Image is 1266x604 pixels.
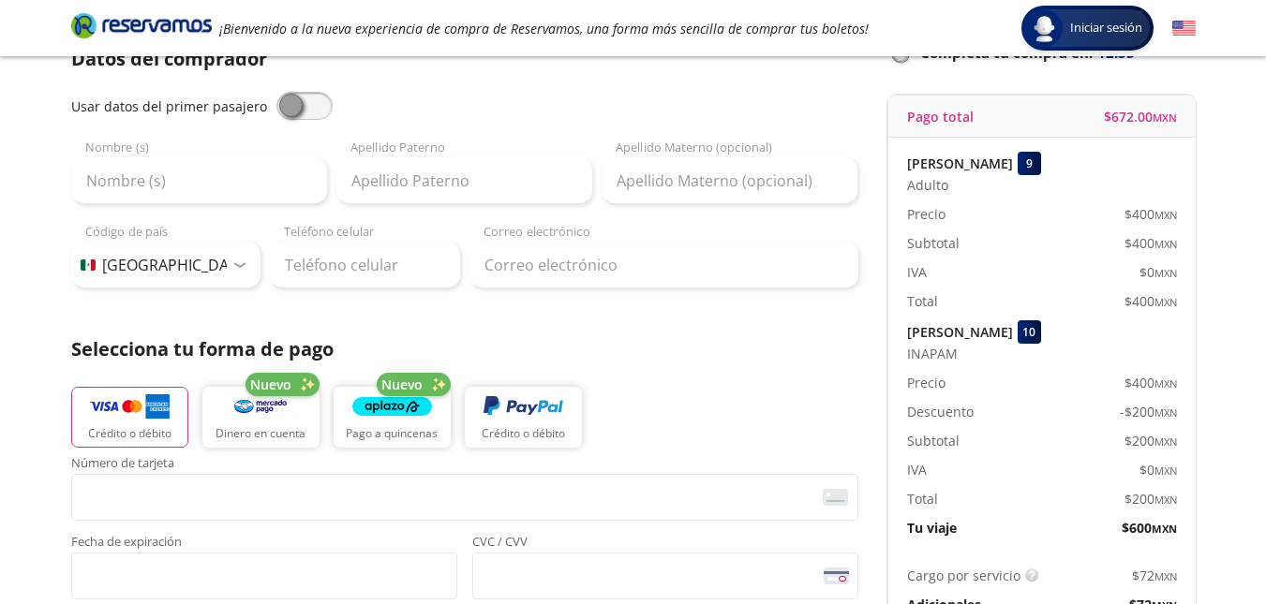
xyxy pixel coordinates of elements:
[71,11,212,45] a: Brand Logo
[1139,262,1177,282] span: $ 0
[80,479,850,515] iframe: Iframe del número de tarjeta asegurada
[823,489,848,506] img: card
[1152,522,1177,536] small: MXN
[1154,435,1177,449] small: MXN
[71,335,858,363] p: Selecciona tu forma de pago
[80,558,449,594] iframe: Iframe de la fecha de caducidad de la tarjeta asegurada
[1125,431,1177,450] span: $ 200
[381,375,423,394] span: Nuevo
[472,536,858,552] span: CVC / CVV
[1125,291,1177,311] span: $ 400
[1122,518,1177,538] span: $ 600
[907,344,958,363] span: INAPAM
[1018,152,1041,175] div: 9
[1154,295,1177,309] small: MXN
[1154,266,1177,280] small: MXN
[1154,493,1177,507] small: MXN
[907,322,1013,342] p: [PERSON_NAME]
[1154,237,1177,251] small: MXN
[71,536,457,552] span: Fecha de expiración
[907,233,960,253] p: Subtotal
[1125,204,1177,224] span: $ 400
[1125,373,1177,392] span: $ 400
[250,375,291,394] span: Nuevo
[907,175,948,195] span: Adulto
[1154,376,1177,390] small: MXN
[907,431,960,450] p: Subtotal
[907,107,974,126] p: Pago total
[71,11,212,39] i: Brand Logo
[336,157,592,204] input: Apellido Paterno
[907,460,927,479] p: IVA
[1154,208,1177,222] small: MXN
[202,387,320,448] button: Dinero en cuenta
[1139,460,1177,479] span: $ 0
[907,566,1020,585] p: Cargo por servicio
[1153,110,1177,125] small: MXN
[88,425,171,442] p: Crédito o débito
[1063,19,1150,37] span: Iniciar sesión
[81,259,96,271] img: MX
[907,402,974,421] p: Descuento
[482,425,565,442] p: Crédito o débito
[71,457,858,474] span: Número de tarjeta
[334,387,451,448] button: Pago a quincenas
[907,518,957,538] p: Tu viaje
[1125,489,1177,508] span: $ 200
[907,154,1013,173] p: [PERSON_NAME]
[1104,107,1177,126] span: $ 672.00
[1125,233,1177,253] span: $ 400
[1154,569,1177,583] small: MXN
[71,45,858,73] p: Datos del comprador
[71,387,188,448] button: Crédito o débito
[346,425,438,442] p: Pago a quincenas
[1172,17,1196,40] button: English
[270,242,460,288] input: Teléfono celular
[219,20,869,37] em: ¡Bienvenido a la nueva experiencia de compra de Reservamos, una forma más sencilla de comprar tus...
[1154,464,1177,478] small: MXN
[602,157,857,204] input: Apellido Materno (opcional)
[907,489,938,508] p: Total
[907,204,946,224] p: Precio
[1154,405,1177,420] small: MXN
[1018,320,1041,344] div: 10
[1132,566,1177,585] span: $ 72
[907,262,927,282] p: IVA
[907,373,946,392] p: Precio
[216,425,305,442] p: Dinero en cuenta
[1120,402,1177,421] span: -$ 200
[465,387,582,448] button: Crédito o débito
[907,291,938,311] p: Total
[71,97,267,115] span: Usar datos del primer pasajero
[481,558,850,594] iframe: Iframe del código de seguridad de la tarjeta asegurada
[71,157,327,204] input: Nombre (s)
[469,242,858,288] input: Correo electrónico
